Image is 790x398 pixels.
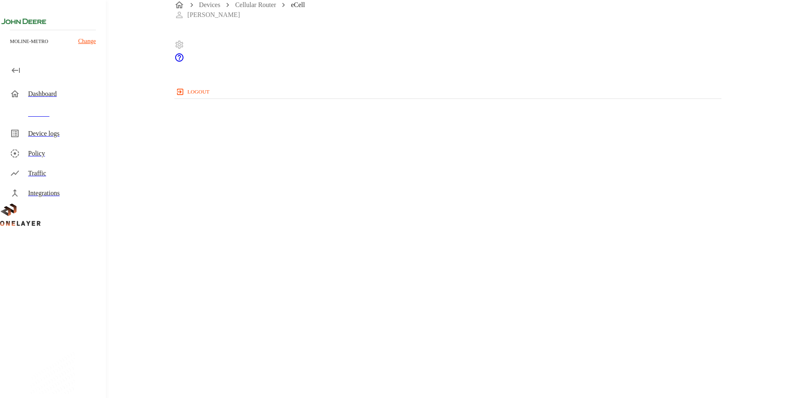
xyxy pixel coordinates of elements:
a: logout [174,85,722,98]
button: logout [174,85,213,98]
a: Devices [199,1,221,8]
a: onelayer-support [174,57,184,64]
span: Support Portal [174,57,184,64]
p: [PERSON_NAME] [188,10,240,20]
a: Cellular Router [235,1,276,8]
